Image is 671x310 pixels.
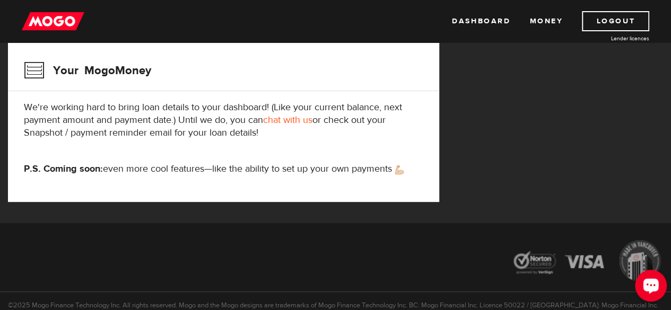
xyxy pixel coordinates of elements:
a: Logout [582,11,649,31]
img: strong arm emoji [395,165,404,174]
a: Dashboard [452,11,510,31]
p: We're working hard to bring loan details to your dashboard! (Like your current balance, next paym... [24,101,423,139]
img: mogo_logo-11ee424be714fa7cbb0f0f49df9e16ec.png [22,11,84,31]
h3: Your MogoMoney [24,57,151,84]
img: legal-icons-92a2ffecb4d32d839781d1b4e4802d7b.png [503,232,671,291]
p: even more cool features—like the ability to set up your own payments [24,163,423,175]
a: Money [529,11,563,31]
a: Lender licences [570,34,649,42]
strong: P.S. Coming soon: [24,163,103,175]
a: chat with us [263,114,312,126]
iframe: LiveChat chat widget [626,265,671,310]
